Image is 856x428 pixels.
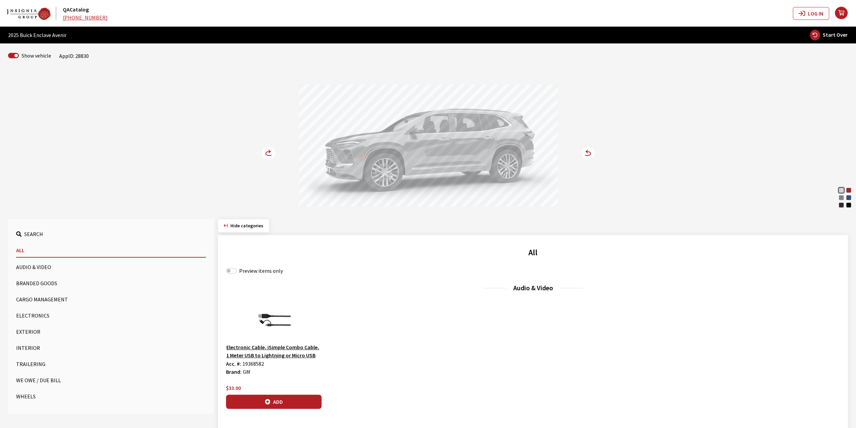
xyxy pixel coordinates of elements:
button: Electronics [16,309,206,322]
span: Search [24,231,43,237]
div: White Frost Tricoat [838,187,845,194]
button: Interior [16,341,206,355]
h3: Audio & Video [226,283,840,293]
label: Preview items only [239,267,283,275]
label: Brand: [226,368,241,376]
button: Log In [793,7,829,20]
div: Ebony Twilight Metallic [845,202,852,208]
h2: All [226,246,840,259]
span: Click to hide category section. [230,223,263,229]
button: Branded Goods [16,276,206,290]
div: AppID: 28830 [59,52,89,60]
span: Start Over [823,31,848,38]
div: Ocean Blue Metallic [845,194,852,201]
div: Moonstone Gray Metallic [838,194,845,201]
button: Add [226,395,322,409]
button: Start Over [810,29,848,41]
button: Electronic Cable, iSimple Combo Cable, 1 Meter USB to Lightning or Micro USB [226,343,322,360]
label: Show vehicle [22,52,51,60]
button: Cargo Management [16,293,206,306]
button: Trailering [16,357,206,371]
button: Audio & Video [16,260,206,274]
button: your cart [834,1,856,25]
button: All [16,243,206,258]
span: 2025 Buick Enclave Avenir [8,31,67,39]
label: Acc. #: [226,360,241,368]
a: QACatalog [63,6,89,13]
button: Wheels [16,390,206,403]
img: Image for Electronic Cable, iSimple Combo Cable, 1 Meter USB to Lightning or Micro USB [226,304,322,337]
button: Hide categories [218,219,269,232]
button: We Owe / Due Bill [16,373,206,387]
div: Smokey Amethyst Metallic [838,202,845,208]
button: Exterior [16,325,206,338]
img: Dashboard [7,8,50,20]
span: GM [243,368,250,375]
span: 19368582 [243,360,264,367]
div: Cherry Red Tintcoat [845,187,852,194]
a: [PHONE_NUMBER] [63,14,108,21]
span: $33.00 [226,385,241,391]
a: QACatalog logo [7,7,62,20]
